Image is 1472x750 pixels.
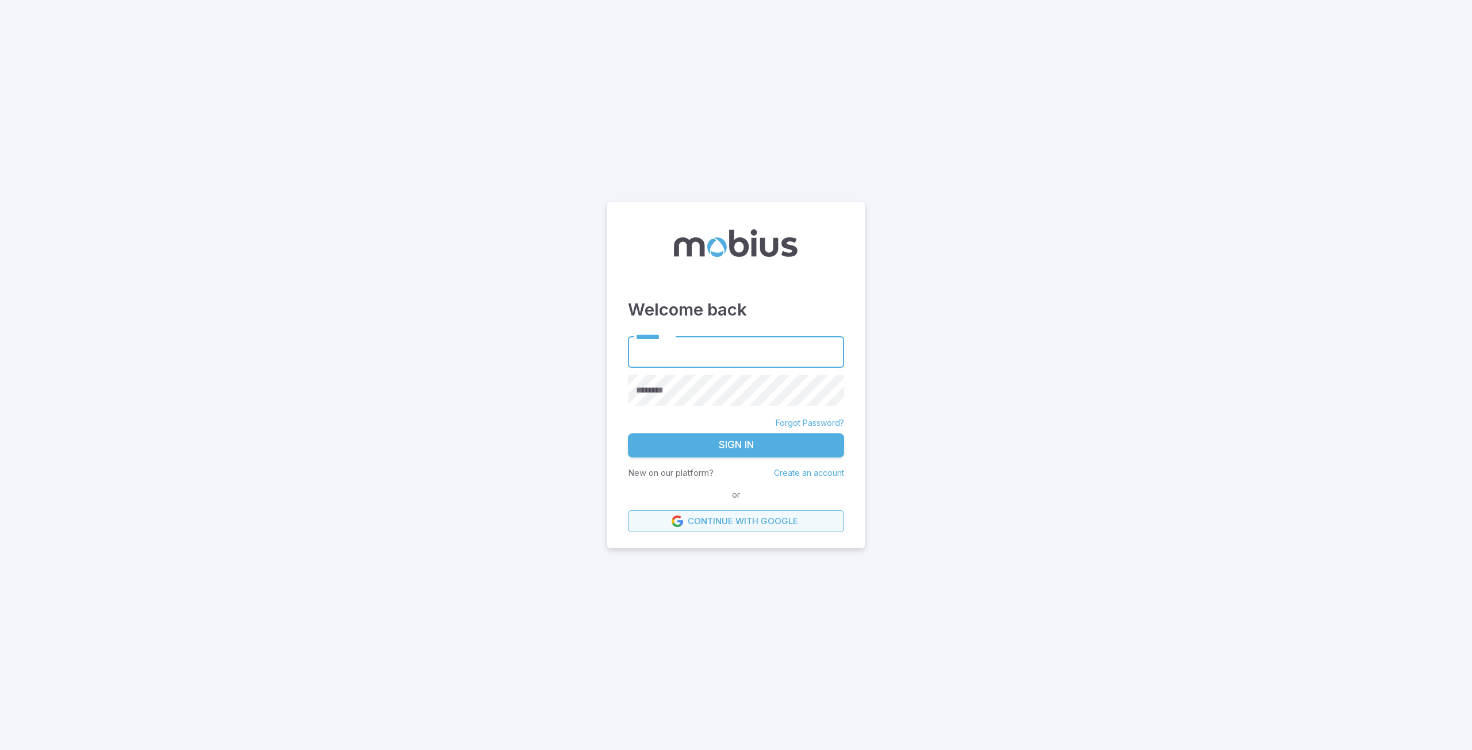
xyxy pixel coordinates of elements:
[628,297,844,322] h3: Welcome back
[774,468,844,478] a: Create an account
[628,467,714,479] p: New on our platform?
[628,510,844,532] a: Continue with Google
[729,489,743,501] span: or
[776,417,844,429] a: Forgot Password?
[628,433,844,457] button: Sign In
